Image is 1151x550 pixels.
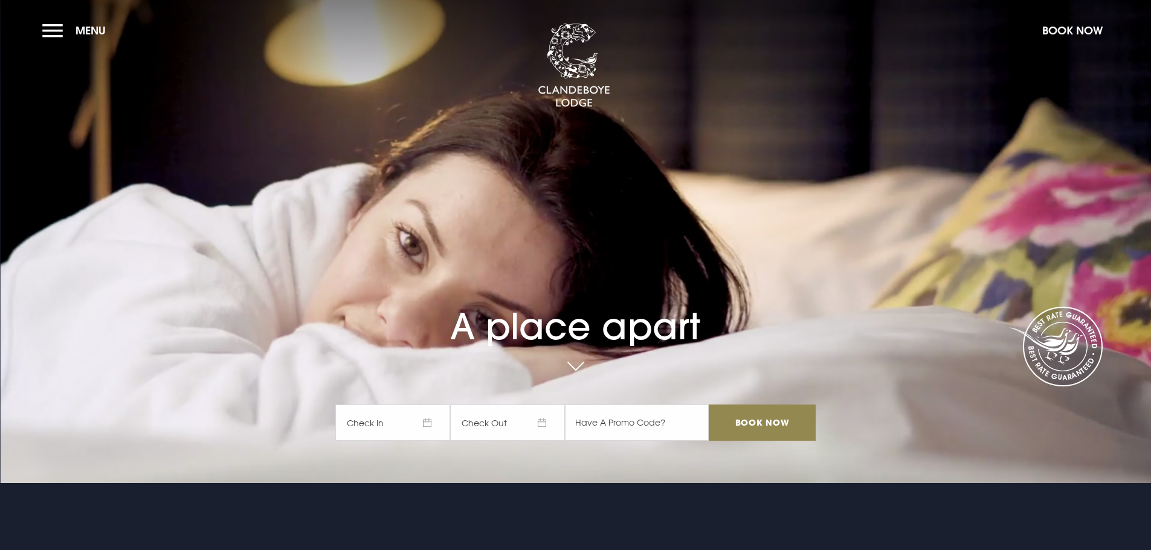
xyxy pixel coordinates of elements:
h1: A place apart [335,271,815,348]
button: Menu [42,18,112,43]
img: Clandeboye Lodge [538,24,610,108]
span: Menu [76,24,106,37]
span: Check Out [450,405,565,441]
input: Book Now [709,405,815,441]
input: Have A Promo Code? [565,405,709,441]
button: Book Now [1036,18,1109,43]
span: Check In [335,405,450,441]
